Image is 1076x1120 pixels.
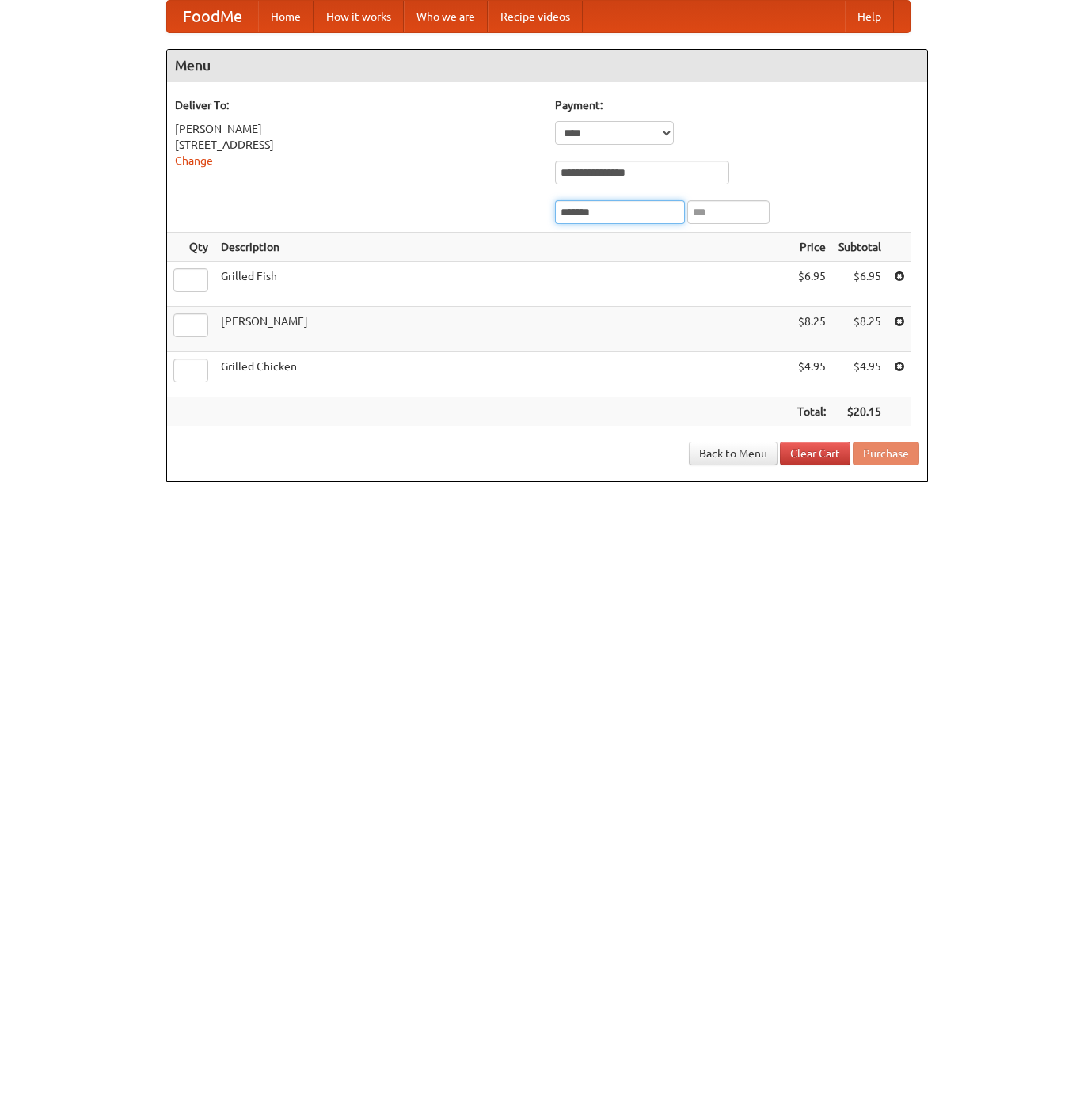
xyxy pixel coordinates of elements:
[215,307,791,352] td: [PERSON_NAME]
[780,442,850,465] a: Clear Cart
[215,233,791,262] th: Description
[832,233,888,262] th: Subtotal
[791,352,832,397] td: $4.95
[791,307,832,352] td: $8.25
[167,1,258,32] a: FoodMe
[791,233,832,262] th: Price
[175,137,539,153] div: [STREET_ADDRESS]
[832,307,888,352] td: $8.25
[404,1,488,32] a: Who we are
[791,397,832,427] th: Total:
[832,397,888,427] th: $20.15
[215,262,791,307] td: Grilled Fish
[167,233,215,262] th: Qty
[314,1,404,32] a: How it works
[689,442,778,465] a: Back to Menu
[175,121,539,137] div: [PERSON_NAME]
[791,262,832,307] td: $6.95
[488,1,583,32] a: Recipe videos
[175,97,539,113] h5: Deliver To:
[845,1,894,32] a: Help
[832,352,888,397] td: $4.95
[832,262,888,307] td: $6.95
[215,352,791,397] td: Grilled Chicken
[175,154,213,167] a: Change
[555,97,919,113] h5: Payment:
[167,50,927,82] h4: Menu
[258,1,314,32] a: Home
[853,442,919,465] button: Purchase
